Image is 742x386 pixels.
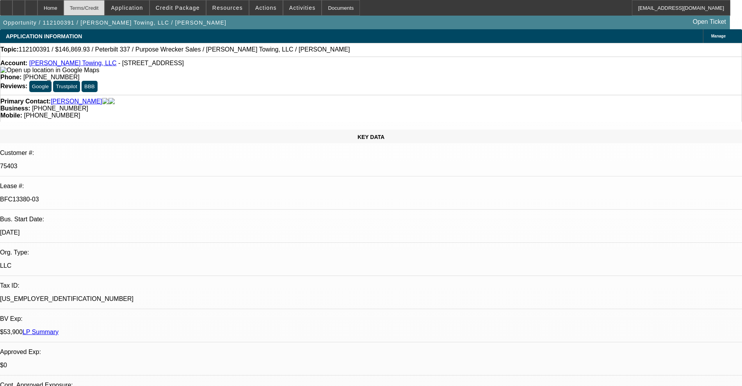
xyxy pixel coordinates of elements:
[3,20,226,26] span: Opportunity / 112100391 / [PERSON_NAME] Towing, LLC / [PERSON_NAME]
[51,98,102,105] a: [PERSON_NAME]
[23,74,80,80] span: [PHONE_NUMBER]
[690,15,729,28] a: Open Ticket
[212,5,243,11] span: Resources
[29,81,52,92] button: Google
[0,46,19,53] strong: Topic:
[0,112,22,119] strong: Mobile:
[0,67,99,73] a: View Google Maps
[24,112,80,119] span: [PHONE_NUMBER]
[358,134,384,140] span: KEY DATA
[0,98,51,105] strong: Primary Contact:
[255,5,277,11] span: Actions
[156,5,200,11] span: Credit Package
[32,105,88,112] span: [PHONE_NUMBER]
[109,98,115,105] img: linkedin-icon.png
[0,74,21,80] strong: Phone:
[249,0,283,15] button: Actions
[283,0,322,15] button: Activities
[0,105,30,112] strong: Business:
[206,0,249,15] button: Resources
[111,5,143,11] span: Application
[29,60,117,66] a: [PERSON_NAME] Towing, LLC
[19,46,350,53] span: 112100391 / $146,869.93 / Peterbilt 337 / Purpose Wrecker Sales / [PERSON_NAME] Towing, LLC / [PE...
[6,33,82,39] span: APPLICATION INFORMATION
[23,329,59,335] a: LP Summary
[105,0,149,15] button: Application
[53,81,80,92] button: Trustpilot
[0,83,27,89] strong: Reviews:
[0,60,27,66] strong: Account:
[150,0,206,15] button: Credit Package
[0,67,99,74] img: Open up location in Google Maps
[289,5,316,11] span: Activities
[82,81,98,92] button: BBB
[711,34,726,38] span: Manage
[118,60,184,66] span: - [STREET_ADDRESS]
[102,98,109,105] img: facebook-icon.png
